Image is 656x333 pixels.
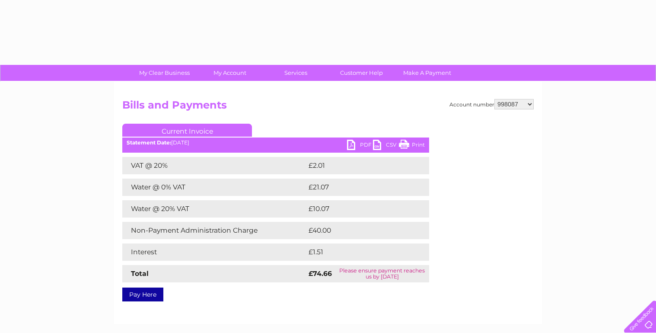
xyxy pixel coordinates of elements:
[131,269,149,278] strong: Total
[373,140,399,152] a: CSV
[127,139,171,146] b: Statement Date:
[122,179,306,196] td: Water @ 0% VAT
[449,99,534,109] div: Account number
[122,288,163,301] a: Pay Here
[129,65,200,81] a: My Clear Business
[306,157,408,174] td: £2.01
[122,99,534,115] h2: Bills and Payments
[122,243,306,261] td: Interest
[306,179,411,196] td: £21.07
[260,65,331,81] a: Services
[306,222,412,239] td: £40.00
[309,269,332,278] strong: £74.66
[306,243,406,261] td: £1.51
[122,157,306,174] td: VAT @ 20%
[392,65,463,81] a: Make A Payment
[399,140,425,152] a: Print
[326,65,397,81] a: Customer Help
[194,65,266,81] a: My Account
[335,265,429,282] td: Please ensure payment reaches us by [DATE]
[122,124,252,137] a: Current Invoice
[122,140,429,146] div: [DATE]
[306,200,411,218] td: £10.07
[347,140,373,152] a: PDF
[122,222,306,239] td: Non-Payment Administration Charge
[122,200,306,218] td: Water @ 20% VAT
